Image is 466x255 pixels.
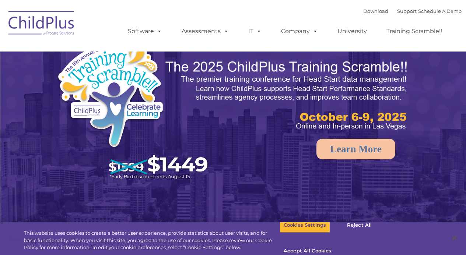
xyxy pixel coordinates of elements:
[5,6,78,43] img: ChildPlus by Procare Solutions
[330,24,374,39] a: University
[336,217,382,233] button: Reject All
[174,24,236,39] a: Assessments
[379,24,449,39] a: Training Scramble!!
[280,217,330,233] button: Cookies Settings
[397,8,417,14] a: Support
[418,8,462,14] a: Schedule A Demo
[363,8,388,14] a: Download
[363,8,462,14] font: |
[241,24,269,39] a: IT
[120,24,169,39] a: Software
[316,139,395,159] a: Learn More
[24,230,280,251] div: This website uses cookies to create a better user experience, provide statistics about user visit...
[274,24,325,39] a: Company
[446,230,462,246] button: Close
